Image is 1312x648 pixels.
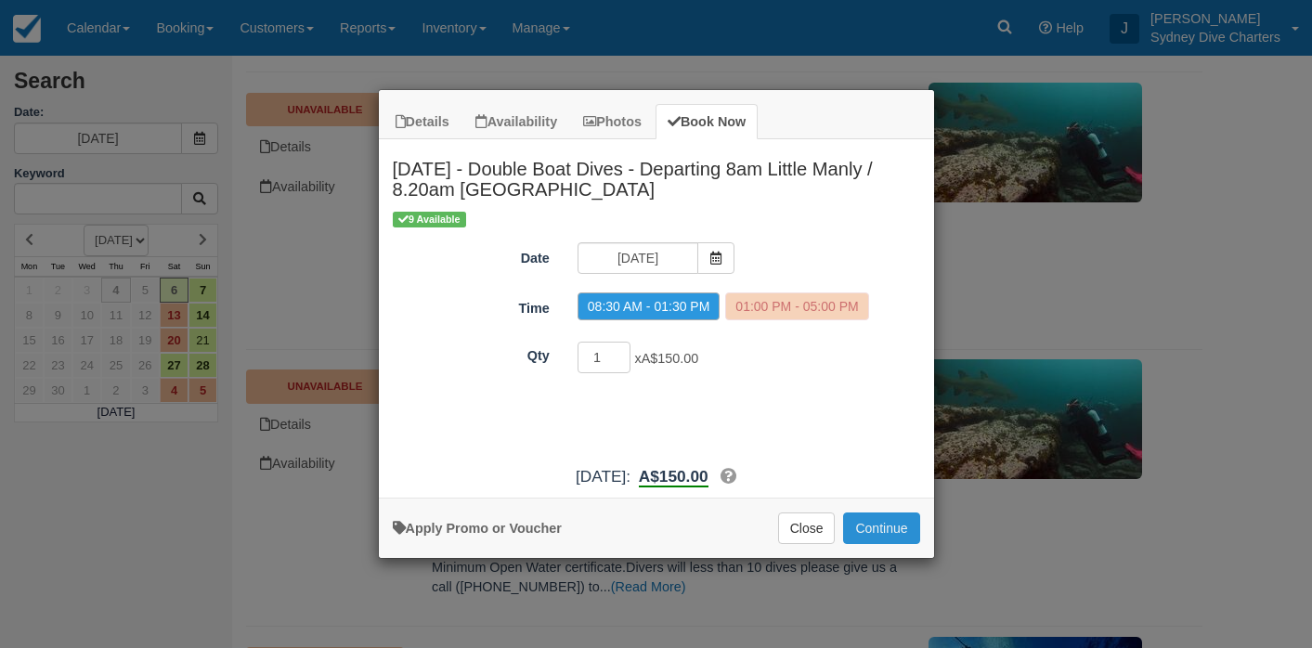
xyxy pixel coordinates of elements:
span: A$150.00 [639,467,708,486]
div: [DATE]: [379,465,934,488]
label: Time [379,292,564,318]
input: Qty [578,342,631,373]
label: 01:00 PM - 05:00 PM [725,292,868,320]
span: 9 Available [393,212,466,227]
label: Qty [379,340,564,366]
a: Availability [463,104,569,140]
a: Book Now [656,104,758,140]
h2: [DATE] - Double Boat Dives - Departing 8am Little Manly / 8.20am [GEOGRAPHIC_DATA] [379,139,934,209]
button: Add to Booking [843,512,919,544]
button: Close [778,512,836,544]
a: Details [383,104,461,140]
label: 08:30 AM - 01:30 PM [578,292,721,320]
span: x [634,351,698,366]
div: Item Modal [379,139,934,487]
span: A$150.00 [642,351,699,366]
a: Photos [571,104,654,140]
a: Apply Voucher [393,521,562,536]
label: Date [379,242,564,268]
